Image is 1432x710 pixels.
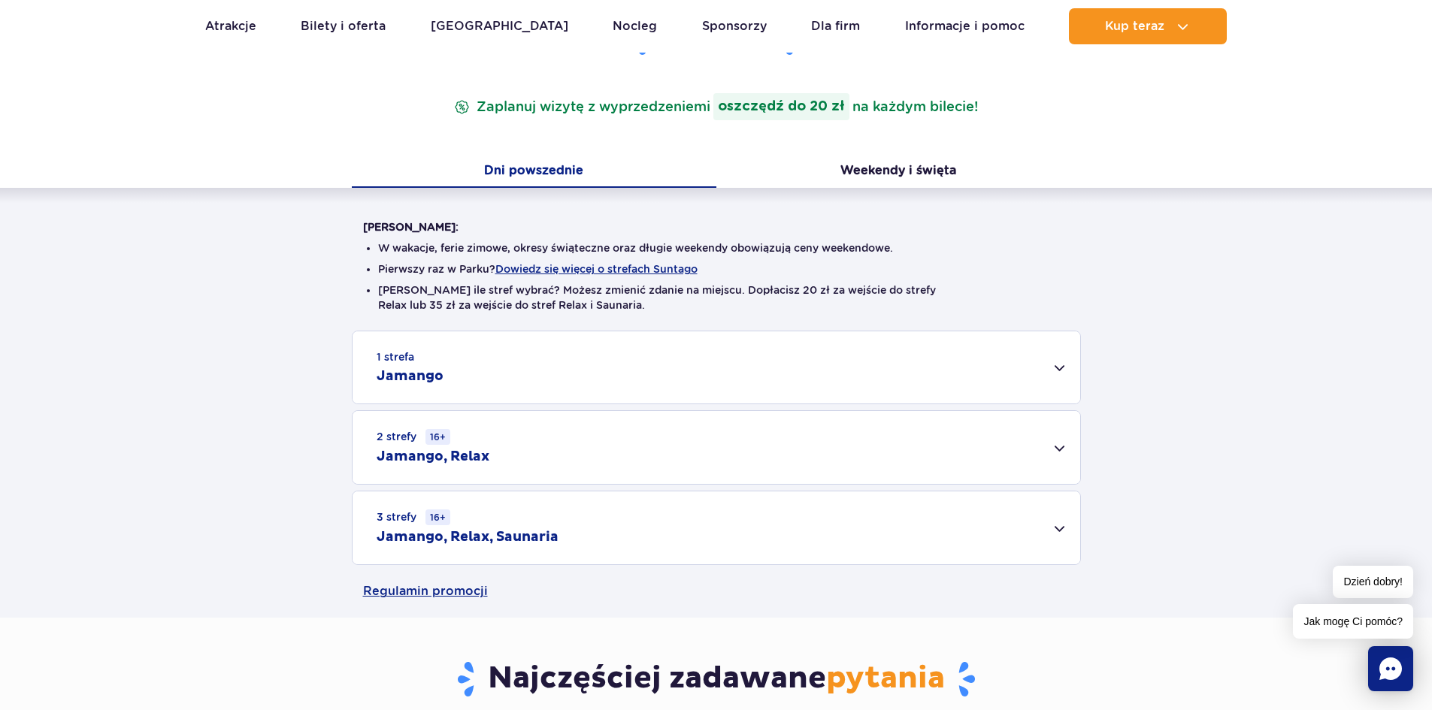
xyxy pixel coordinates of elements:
a: Bilety i oferta [301,8,386,44]
li: [PERSON_NAME] ile stref wybrać? Możesz zmienić zdanie na miejscu. Dopłacisz 20 zł za wejście do s... [378,282,1055,313]
span: pytania [826,660,945,697]
small: 16+ [425,509,450,525]
small: 1 strefa [377,349,414,364]
h2: Jamango, Relax, Saunaria [377,528,559,546]
div: Chat [1368,646,1413,691]
small: 2 strefy [377,429,450,445]
h2: Jamango [377,367,444,385]
li: Pierwszy raz w Parku? [378,261,1055,276]
h2: Jamango, Relax [377,448,489,466]
li: W wakacje, ferie zimowe, okresy świąteczne oraz długie weekendy obowiązują ceny weekendowe. [378,240,1055,255]
small: 3 strefy [377,509,450,525]
small: 16+ [425,429,450,445]
button: Kup teraz [1069,8,1227,44]
span: Dzień dobry! [1333,566,1413,598]
a: Dla firm [811,8,860,44]
a: Informacje i pomoc [905,8,1025,44]
span: Kup teraz [1105,20,1164,33]
a: Nocleg [613,8,657,44]
h3: Najczęściej zadawane [363,660,1070,699]
button: Dowiedz się więcej o strefach Suntago [495,263,698,275]
p: Zaplanuj wizytę z wyprzedzeniem na każdym bilecie! [451,93,981,120]
button: Weekendy i święta [716,156,1081,188]
a: Sponsorzy [702,8,767,44]
button: Dni powszednie [352,156,716,188]
strong: oszczędź do 20 zł [713,93,849,120]
span: Jak mogę Ci pomóc? [1293,604,1413,639]
a: Atrakcje [205,8,256,44]
a: [GEOGRAPHIC_DATA] [431,8,568,44]
strong: [PERSON_NAME]: [363,221,459,233]
a: Regulamin promocji [363,565,1070,618]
